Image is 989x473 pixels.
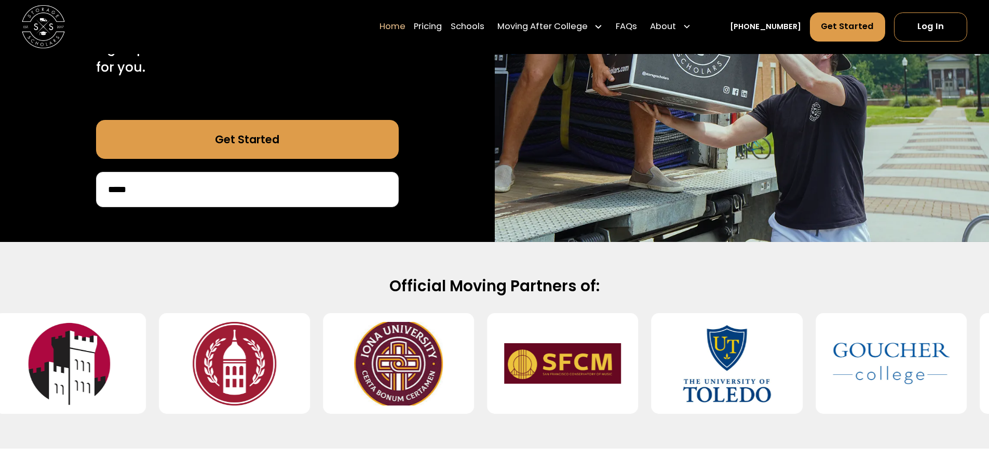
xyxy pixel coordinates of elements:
[833,322,950,406] img: Goucher College
[12,322,129,406] img: Manhattanville University
[380,12,405,42] a: Home
[96,38,399,77] p: Sign up in 5 minutes and we'll handle the rest for you.
[669,322,785,406] img: University of Toledo
[493,12,607,42] div: Moving After College
[414,12,442,42] a: Pricing
[22,5,65,48] img: Storage Scholars main logo
[616,12,637,42] a: FAQs
[340,322,457,406] img: Iona University
[730,21,801,33] a: [PHONE_NUMBER]
[505,322,621,406] img: San Francisco Conservatory of Music
[810,12,886,42] a: Get Started
[176,322,293,406] img: Southern Virginia University
[646,12,696,42] div: About
[96,120,399,159] a: Get Started
[451,12,484,42] a: Schools
[497,21,588,34] div: Moving After College
[22,5,65,48] a: home
[650,21,676,34] div: About
[894,12,967,42] a: Log In
[149,276,841,296] h2: Official Moving Partners of:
